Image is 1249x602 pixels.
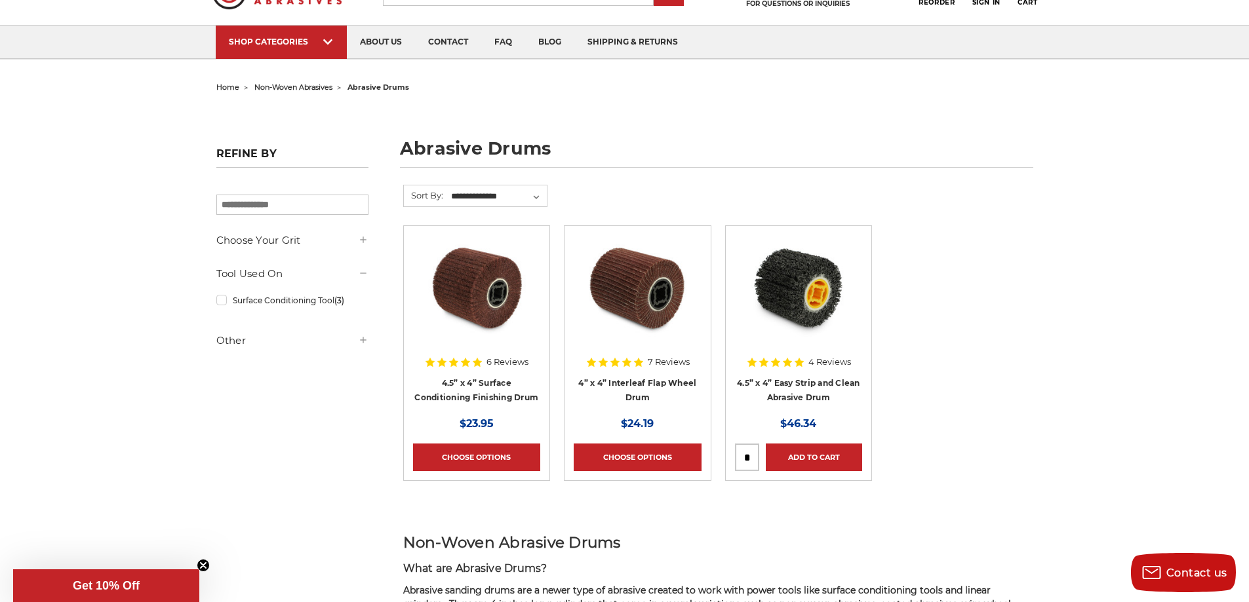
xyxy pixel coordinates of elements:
[216,266,368,282] h5: Tool Used On
[229,37,334,47] div: SHOP CATEGORIES
[413,443,540,471] a: Choose Options
[403,562,547,574] span: What are Abrasive Drums?
[578,378,696,403] a: 4” x 4” Interleaf Flap Wheel Drum
[413,235,540,362] a: 4.5 Inch Surface Conditioning Finishing Drum
[403,533,621,552] span: Non-Woven Abrasive Drums
[424,235,529,340] img: 4.5 Inch Surface Conditioning Finishing Drum
[13,569,199,602] div: Get 10% OffClose teaser
[460,417,494,430] span: $23.95
[254,83,332,92] a: non-woven abrasives
[808,358,851,366] span: 4 Reviews
[216,333,368,348] h5: Other
[574,443,701,471] a: Choose Options
[347,26,415,59] a: about us
[73,579,140,592] span: Get 10% Off
[481,26,525,59] a: faq
[585,235,690,340] img: 4 inch interleaf flap wheel drum
[486,358,528,366] span: 6 Reviews
[766,443,862,471] a: Add to Cart
[415,26,481,59] a: contact
[216,233,368,248] h5: Choose Your Grit
[574,235,701,362] a: 4 inch interleaf flap wheel drum
[400,140,1033,168] h1: abrasive drums
[621,417,654,430] span: $24.19
[347,83,409,92] span: abrasive drums
[746,235,851,340] img: 4.5 inch x 4 inch paint stripping drum
[735,235,862,362] a: 4.5 inch x 4 inch paint stripping drum
[414,378,538,403] a: 4.5” x 4” Surface Conditioning Finishing Drum
[449,187,547,206] select: Sort By:
[648,358,690,366] span: 7 Reviews
[525,26,574,59] a: blog
[780,417,816,430] span: $46.34
[737,378,860,403] a: 4.5” x 4” Easy Strip and Clean Abrasive Drum
[1131,553,1236,592] button: Contact us
[216,289,368,312] a: Surface Conditioning Tool
[404,185,443,205] label: Sort By:
[334,295,344,305] span: (3)
[1166,567,1227,579] span: Contact us
[216,83,239,92] a: home
[574,26,691,59] a: shipping & returns
[216,147,368,168] h5: Refine by
[197,559,210,572] button: Close teaser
